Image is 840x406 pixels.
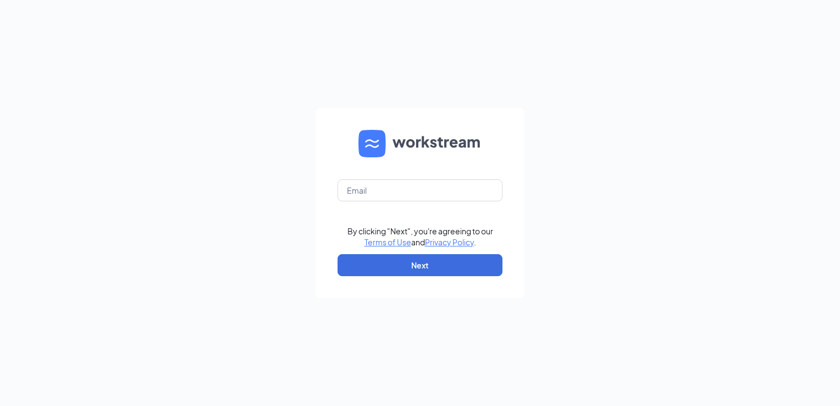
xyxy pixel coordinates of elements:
button: Next [338,254,502,276]
a: Privacy Policy [425,237,474,247]
div: By clicking "Next", you're agreeing to our and . [347,226,493,248]
img: WS logo and Workstream text [358,130,482,157]
input: Email [338,179,502,201]
a: Terms of Use [364,237,411,247]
